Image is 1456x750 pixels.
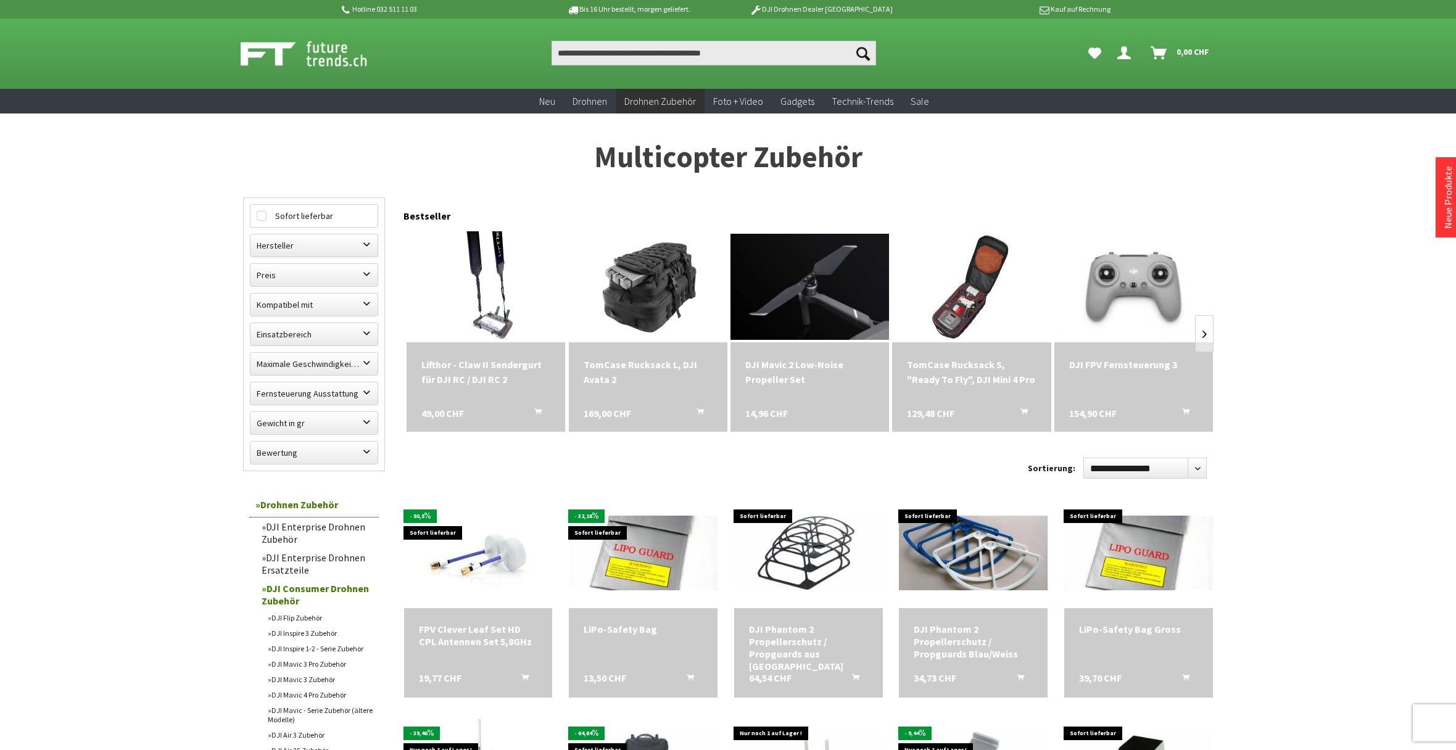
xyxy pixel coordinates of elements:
button: Suchen [850,41,876,65]
a: LiPo-Safety Bag 13,50 CHF In den Warenkorb [584,623,703,635]
a: DJI Mavic 3 Zubehör [262,672,379,687]
a: Neu [531,89,564,114]
a: DJI Inspire 1-2 - Serie Zubehör [262,641,379,656]
a: DJI Phantom 2 Propellerschutz / Propguards Blau/Weiss 34,73 CHF In den Warenkorb [914,623,1033,660]
span: Neu [539,95,555,107]
label: Maximale Geschwindigkeit in km/h [250,353,378,375]
div: TomCase Rucksack L, DJI Avata 2 [584,357,713,387]
a: DJI Mavic 4 Pro Zubehör [262,687,379,703]
button: In den Warenkorb [837,672,867,688]
span: Drohnen Zubehör [624,95,696,107]
a: DJI Phantom 2 Propellerschutz / Propguards aus [GEOGRAPHIC_DATA] 64,54 CHF In den Warenkorb [749,623,868,672]
img: DJI Mavic 2 Low-Noise Propeller Set [730,234,889,339]
div: DJI Mavic 2 Low-Noise Propeller Set [745,357,874,387]
a: DJI Inspire 3 Zubehör [262,625,379,641]
span: Foto + Video [713,95,763,107]
img: LiPo-Safety Bag [569,516,718,590]
span: 129,48 CHF [907,406,954,421]
span: 64,54 CHF [749,672,792,684]
div: LiPo-Safety Bag [584,623,703,635]
button: In den Warenkorb [519,406,549,422]
p: Kauf auf Rechnung [917,2,1110,17]
p: Hotline 032 511 11 03 [339,2,532,17]
img: Shop Futuretrends - zur Startseite wechseln [241,38,394,69]
span: 14,96 CHF [745,406,788,421]
a: Drohnen Zubehör [616,89,705,114]
img: DJI Phantom 2 Propellerschutz / Propguards aus Karbon [734,516,883,590]
input: Produkt, Marke, Kategorie, EAN, Artikelnummer… [552,41,876,65]
img: LiPo-Safety Bag Gross [1064,516,1213,590]
a: Foto + Video [705,89,772,114]
div: TomCase Rucksack S, "Ready To Fly", DJI Mini 4 Pro [907,357,1036,387]
img: TomCase Rucksack S, "Ready To Fly", DJI Mini 4 Pro [916,231,1027,342]
a: Gadgets [772,89,823,114]
a: Drohnen [564,89,616,114]
label: Sofort lieferbar [250,205,378,227]
label: Bewertung [250,442,378,464]
h1: Multicopter Zubehör [243,142,1213,173]
div: Lifthor - Claw II Sendergurt für DJI RC / DJI RC 2 [421,357,550,387]
img: Lifthor - Claw II Sendergurt für DJI RC / DJI RC 2 [445,231,527,342]
label: Fernsteuerung Ausstattung [250,382,378,405]
button: In den Warenkorb [1167,406,1197,422]
a: DJI Mavic 3 Pro Zubehör [262,656,379,672]
button: In den Warenkorb [1002,672,1032,688]
div: FPV Clever Leaf Set HD CPL Antennen Set 5,8GHz [419,623,538,648]
a: Drohnen Zubehör [249,492,379,517]
button: In den Warenkorb [1006,406,1035,422]
label: Kompatibel mit [250,294,378,316]
div: DJI Phantom 2 Propellerschutz / Propguards Blau/Weiss [914,623,1033,660]
a: Lifthor - Claw II Sendergurt für DJI RC / DJI RC 2 49,00 CHF In den Warenkorb [421,357,550,387]
span: 169,00 CHF [584,406,631,421]
div: DJI FPV Fernsteuerung 3 [1069,357,1198,372]
a: DJI Mavic - Serie Zubehör (ältere Modelle) [262,703,379,727]
a: DJI Mavic 2 Low-Noise Propeller Set 14,96 CHF [745,357,874,387]
a: TomCase Rucksack S, "Ready To Fly", DJI Mini 4 Pro 129,48 CHF In den Warenkorb [907,357,1036,387]
a: Meine Favoriten [1082,41,1107,65]
a: DJI Enterprise Drohnen Ersatzteile [255,548,379,579]
a: LiPo-Safety Bag Gross 39,70 CHF In den Warenkorb [1079,623,1198,635]
label: Hersteller [250,234,378,257]
a: FPV Clever Leaf Set HD CPL Antennen Set 5,8GHz 19,77 CHF In den Warenkorb [419,623,538,648]
img: DJI Phantom 2 Propellerschutz / Propguards Blau/Weiss [899,516,1048,590]
div: Bestseller [403,197,1213,228]
a: TomCase Rucksack L, DJI Avata 2 169,00 CHF In den Warenkorb [584,357,713,387]
a: DJI Air 3 Zubehör [262,727,379,743]
a: Neue Produkte [1442,166,1454,229]
span: 39,70 CHF [1079,672,1122,684]
img: DJI FPV Fernsteuerung 3 [1054,234,1213,339]
span: Gadgets [780,95,814,107]
a: DJI Consumer Drohnen Zubehör [255,579,379,610]
button: In den Warenkorb [507,672,536,688]
button: In den Warenkorb [672,672,701,688]
a: Warenkorb [1146,41,1215,65]
a: Sale [902,89,938,114]
span: 13,50 CHF [584,672,626,684]
p: Bis 16 Uhr bestellt, morgen geliefert. [532,2,724,17]
a: Dein Konto [1112,41,1141,65]
button: In den Warenkorb [682,406,711,422]
span: 154,90 CHF [1069,406,1117,421]
button: In den Warenkorb [1167,672,1197,688]
img: FPV Clever Leaf Set HD CPL Antennen Set 5,8GHz [423,497,534,608]
label: Einsatzbereich [250,323,378,345]
div: LiPo-Safety Bag Gross [1079,623,1198,635]
span: 34,73 CHF [914,672,956,684]
a: Technik-Trends [823,89,902,114]
span: Drohnen [573,95,607,107]
label: Sortierung: [1028,458,1075,478]
label: Gewicht in gr [250,412,378,434]
a: DJI Enterprise Drohnen Zubehör [255,517,379,548]
span: 0,00 CHF [1177,42,1209,62]
p: DJI Drohnen Dealer [GEOGRAPHIC_DATA] [725,2,917,17]
a: DJI Flip Zubehör [262,610,379,625]
label: Preis [250,264,378,286]
span: Sale [911,95,929,107]
span: 49,00 CHF [421,406,464,421]
span: Technik-Trends [832,95,893,107]
a: DJI FPV Fernsteuerung 3 154,90 CHF In den Warenkorb [1069,357,1198,372]
div: DJI Phantom 2 Propellerschutz / Propguards aus [GEOGRAPHIC_DATA] [749,623,868,672]
img: TomCase Rucksack L, DJI Avata 2 [592,231,703,342]
span: 19,77 CHF [419,672,461,684]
